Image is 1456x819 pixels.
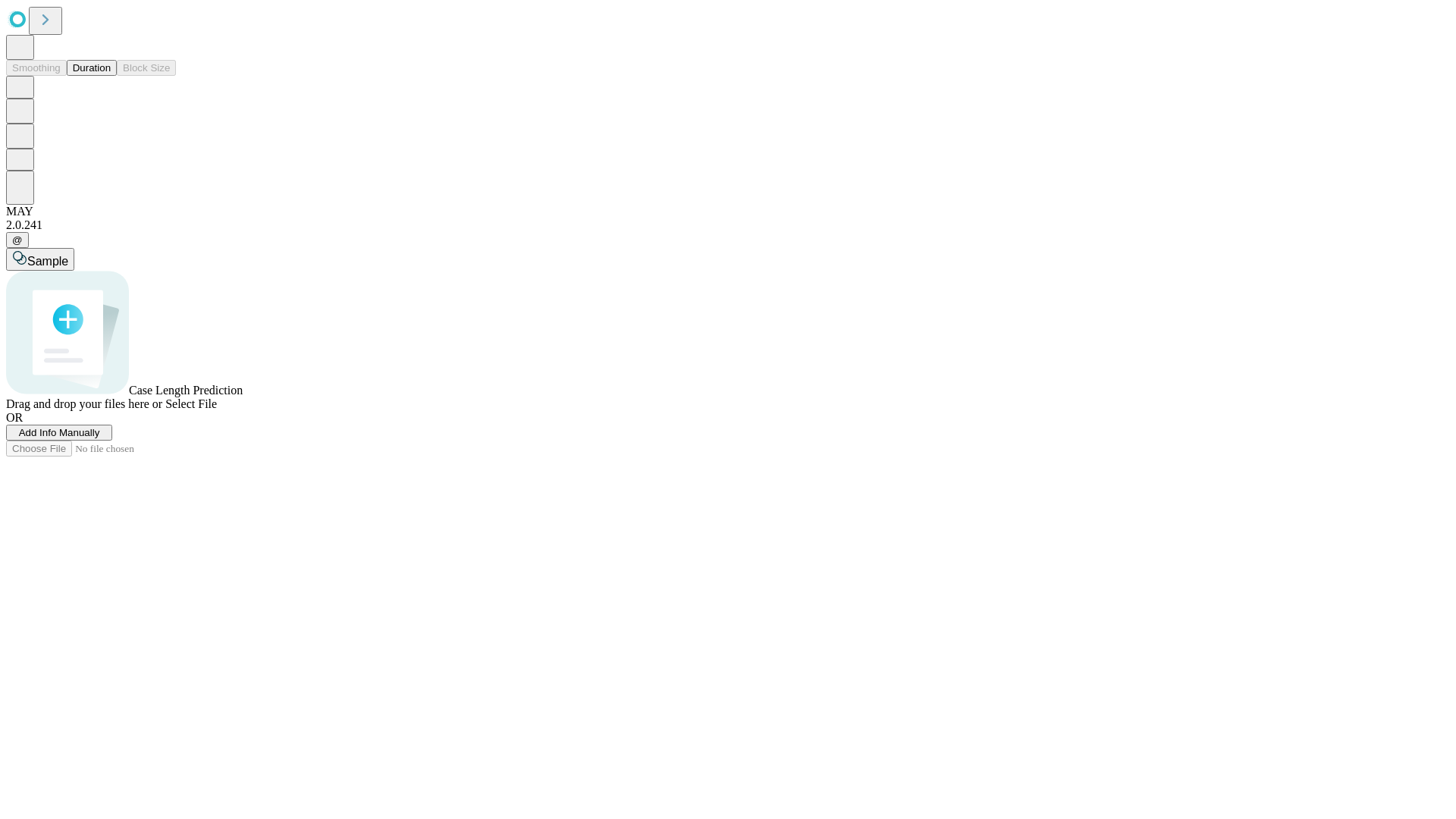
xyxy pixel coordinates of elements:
[12,234,23,246] span: @
[67,60,117,76] button: Duration
[165,397,217,410] span: Select File
[6,218,1450,232] div: 2.0.241
[6,232,29,248] button: @
[19,427,100,438] span: Add Info Manually
[117,60,176,76] button: Block Size
[6,60,67,76] button: Smoothing
[27,255,68,268] span: Sample
[6,411,23,424] span: OR
[6,248,74,271] button: Sample
[6,205,1450,218] div: MAY
[6,397,162,410] span: Drag and drop your files here or
[6,425,112,441] button: Add Info Manually
[129,384,243,397] span: Case Length Prediction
